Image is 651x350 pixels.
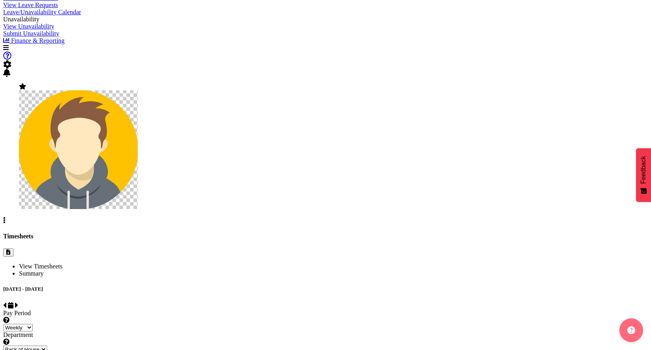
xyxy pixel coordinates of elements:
button: Feedback - Show survey [636,148,651,202]
label: Pay Period [3,310,648,324]
span: View Timesheets [19,263,63,270]
a: Leave/Unavailability Calendar [3,9,81,15]
a: Finance & Reporting [3,37,65,44]
a: View Unavailability [3,23,54,30]
h5: [DATE] - [DATE] [3,286,648,292]
label: Department [3,331,648,346]
a: View Leave Requests [3,2,58,8]
img: admin-rosteritf9cbda91fdf824d97c9d6345b1f660ea.png [19,90,138,209]
img: help-xxl-2.png [627,326,635,334]
div: Unavailability [3,16,122,23]
span: Finance & Reporting [11,37,65,44]
span: Summary [19,270,44,277]
span: Feedback [640,156,647,184]
h4: Timesheets [3,233,648,240]
a: Submit Unavailability [3,30,59,37]
button: Export CSV [3,248,13,257]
